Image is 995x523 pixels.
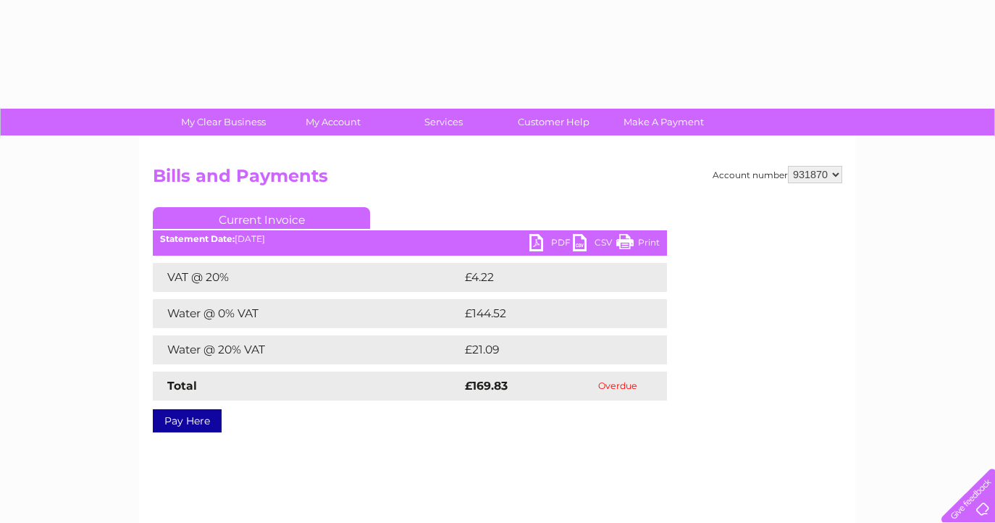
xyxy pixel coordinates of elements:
[616,234,660,255] a: Print
[153,166,842,193] h2: Bills and Payments
[568,372,667,401] td: Overdue
[153,263,461,292] td: VAT @ 20%
[167,379,197,393] strong: Total
[713,166,842,183] div: Account number
[160,233,235,244] b: Statement Date:
[153,299,461,328] td: Water @ 0% VAT
[461,335,637,364] td: £21.09
[153,409,222,432] a: Pay Here
[604,109,723,135] a: Make A Payment
[494,109,613,135] a: Customer Help
[153,234,667,244] div: [DATE]
[153,207,370,229] a: Current Invoice
[573,234,616,255] a: CSV
[153,335,461,364] td: Water @ 20% VAT
[461,263,633,292] td: £4.22
[529,234,573,255] a: PDF
[274,109,393,135] a: My Account
[164,109,283,135] a: My Clear Business
[384,109,503,135] a: Services
[465,379,508,393] strong: £169.83
[461,299,640,328] td: £144.52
